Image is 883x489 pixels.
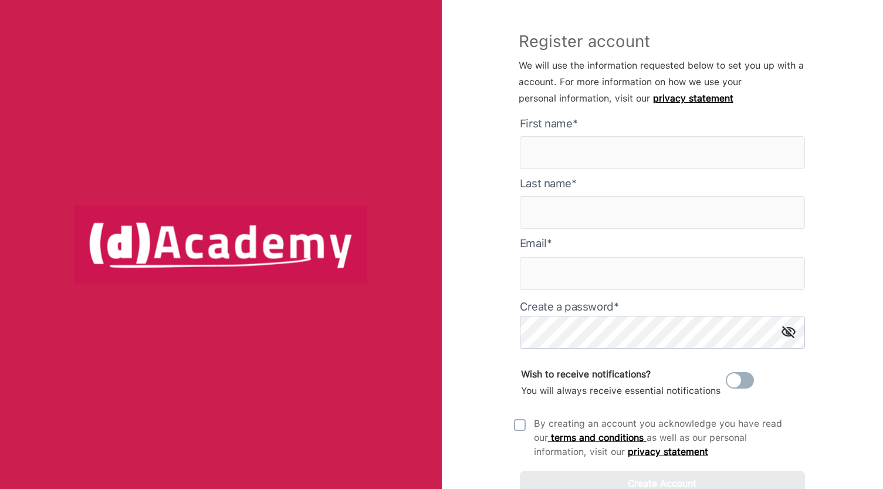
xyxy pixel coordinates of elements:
span: We will use the information requested below to set you up with a account. For more information on... [519,60,804,104]
div: You will always receive essential notifications [521,366,720,399]
a: terms and conditions [548,432,647,443]
div: By creating an account you acknowledge you have read our as well as our personal information, vis... [534,417,798,459]
b: Wish to receive notifications? [521,369,651,380]
a: privacy statement [653,93,733,104]
img: icon [781,326,796,338]
a: privacy statement [628,446,708,457]
img: logo [74,205,367,283]
img: unCheck [514,419,526,431]
p: Register account [519,34,812,58]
